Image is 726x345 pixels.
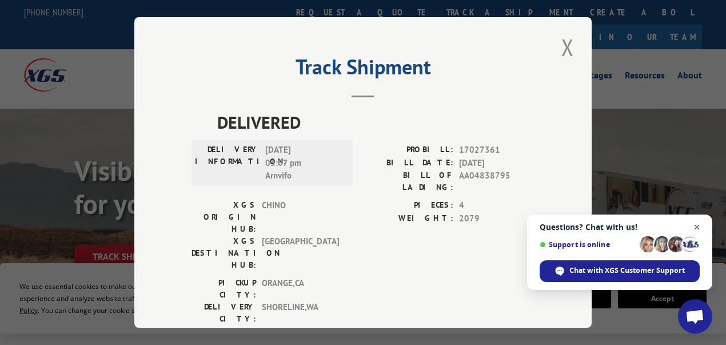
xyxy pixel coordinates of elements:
span: DELIVERED [217,109,534,135]
label: DELIVERY CITY: [192,301,256,325]
span: 2079 [459,212,534,225]
span: [GEOGRAPHIC_DATA] [262,235,339,271]
span: Chat with XGS Customer Support [569,265,685,276]
span: [DATE] 03:07 pm Arnvifo [265,144,342,183]
span: ORANGE , CA [262,277,339,301]
span: SHORELINE , WA [262,301,339,325]
span: CHINO [262,199,339,235]
label: XGS ORIGIN HUB: [192,199,256,235]
label: BILL DATE: [363,157,453,170]
label: PICKUP CITY: [192,277,256,301]
span: Questions? Chat with us! [540,223,700,232]
a: Open chat [678,299,712,334]
h2: Track Shipment [192,59,534,81]
span: Support is online [540,240,636,249]
span: 17027361 [459,144,534,157]
span: AA04838795 [459,169,534,193]
label: DELIVERY INFORMATION: [195,144,260,183]
button: Close modal [558,31,577,63]
label: BILL OF LADING: [363,169,453,193]
span: [DATE] [459,157,534,170]
span: Chat with XGS Customer Support [540,260,700,282]
span: 4 [459,199,534,212]
label: PIECES: [363,199,453,212]
label: XGS DESTINATION HUB: [192,235,256,271]
label: WEIGHT: [363,212,453,225]
label: PROBILL: [363,144,453,157]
